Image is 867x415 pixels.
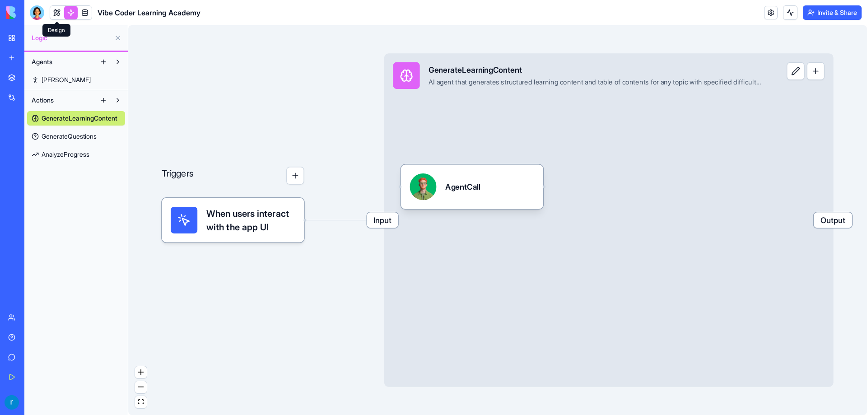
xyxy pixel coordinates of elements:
span: When users interact with the app UI [206,207,295,233]
img: logo [6,6,62,19]
div: GenerateLearningContent [429,65,762,76]
div: Design [42,24,70,37]
span: Vibe Coder Learning Academy [98,7,200,18]
span: Output [814,212,852,228]
a: GenerateQuestions [27,129,125,144]
a: GenerateLearningContent [27,111,125,126]
span: Agents [32,57,52,66]
span: GenerateQuestions [42,132,97,141]
a: AnalyzeProgress [27,147,125,162]
p: Triggers [162,167,193,184]
span: Logic [32,33,111,42]
button: Actions [27,93,96,107]
div: AgentCall [401,164,543,209]
button: zoom in [135,366,147,378]
div: AI agent that generates structured learning content and table of contents for any topic with spec... [429,78,762,87]
button: Invite & Share [803,5,862,20]
button: Agents [27,55,96,69]
div: InputGenerateLearningContentAI agent that generates structured learning content and table of cont... [384,53,834,387]
span: Actions [32,96,54,105]
span: [PERSON_NAME] [42,75,91,84]
img: ACg8ocJasyN5WOxUpr6-eJ_IocIwqvDFon7gZ3hRgMUFXkYEd0zZsQ=s96-c [5,395,19,410]
button: zoom out [135,381,147,393]
button: fit view [135,396,147,408]
a: [PERSON_NAME] [27,73,125,87]
div: AgentCall [445,181,480,192]
div: Triggers [162,131,304,242]
span: AnalyzeProgress [42,150,89,159]
span: Input [367,212,398,228]
div: When users interact with the app UI [162,198,304,242]
span: GenerateLearningContent [42,114,117,123]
